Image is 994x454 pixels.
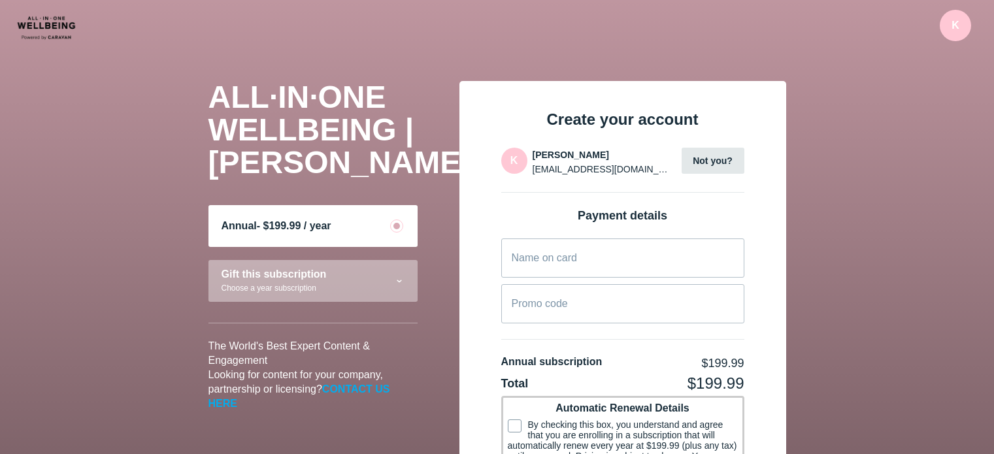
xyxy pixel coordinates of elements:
div: $199.99 [701,355,744,371]
span: Automatic Renewal Details [555,402,689,413]
span: Annual subscription [501,356,603,367]
span: Annual [222,220,257,231]
div: Choose a year subscription [222,282,327,294]
div: Gift this subscriptionChoose a year subscription [208,260,418,302]
img: CARAVAN [13,14,108,41]
span: ALL·IN·ONE WELLBEING | [PERSON_NAME] [208,80,472,180]
p: The World's Best Expert Content & Engagement Looking for content for your company, partnership or... [208,339,418,411]
button: Not you? [682,148,744,174]
div: Payment details [501,208,744,223]
span: - $199.99 / year [257,220,331,231]
span: Not you? [693,155,733,166]
div: Create your account [501,112,744,127]
a: CONTACT US HERE [208,383,390,409]
div: K [930,10,981,45]
div: $199.99 [688,376,744,391]
img: 1fedebda1f20de05dd72c4998d5b2648.png [940,10,971,41]
span: Total [501,377,529,390]
div: Gift this subscription [222,268,327,280]
img: 1fedebda1f20de05dd72c4998d5b2648.png [501,148,527,174]
div: Annual- $199.99 / year [208,205,418,247]
li: [PERSON_NAME] [533,148,669,162]
li: [EMAIL_ADDRESS][DOMAIN_NAME] [533,162,669,176]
